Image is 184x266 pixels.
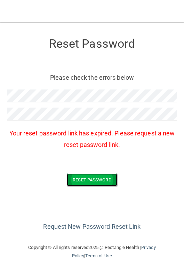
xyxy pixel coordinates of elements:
button: Reset Password [67,173,117,186]
a: Terms of Use [85,253,112,258]
a: Privacy Policy [72,245,156,258]
p: Please check the errors below [12,72,172,83]
a: Request New Password Reset Link [43,223,141,230]
h3: Reset Password [7,37,177,50]
p: Your reset password link has expired. Please request a new reset password link. [7,127,177,150]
